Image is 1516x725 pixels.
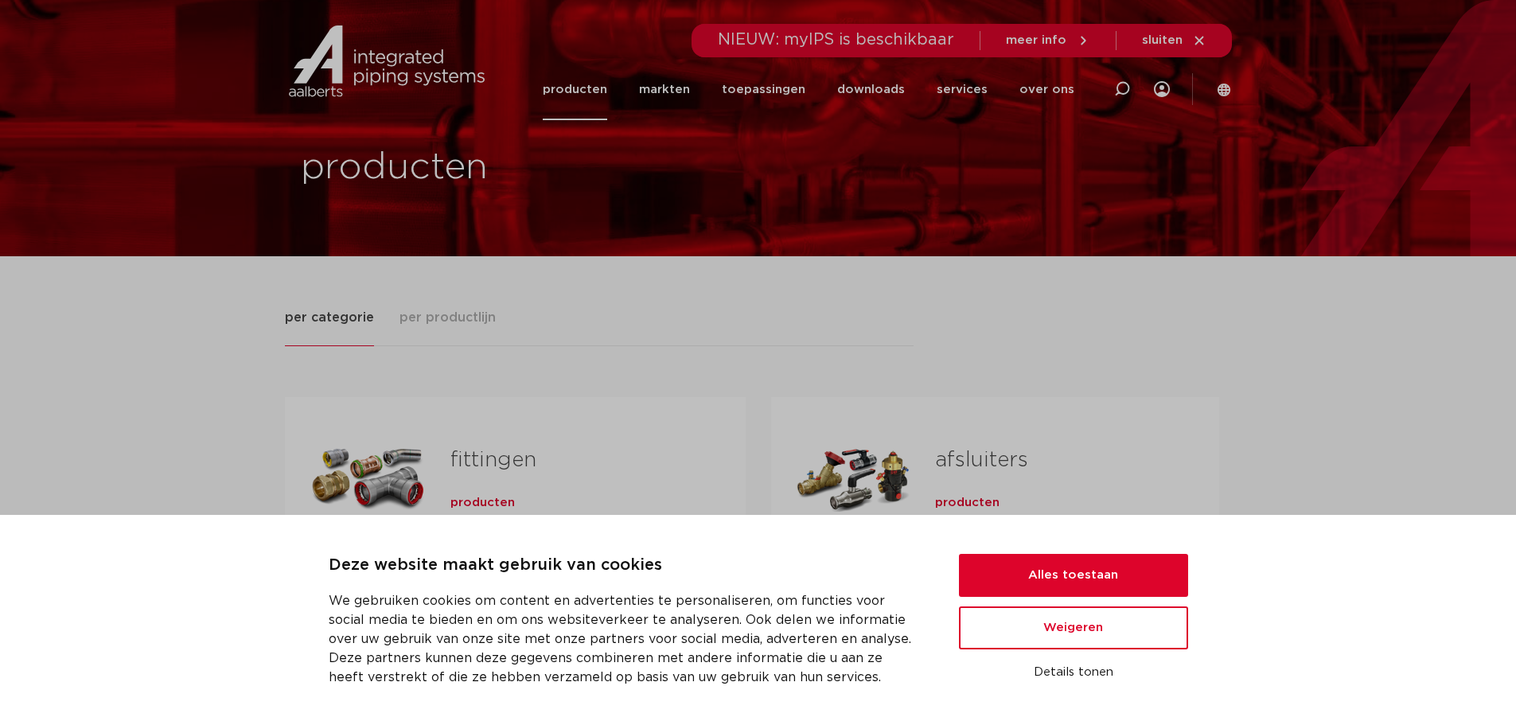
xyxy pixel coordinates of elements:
[937,59,988,120] a: services
[329,591,921,687] p: We gebruiken cookies om content en advertenties te personaliseren, om functies voor social media ...
[837,59,905,120] a: downloads
[1006,33,1090,48] a: meer info
[1142,34,1183,46] span: sluiten
[959,554,1188,597] button: Alles toestaan
[959,659,1188,686] button: Details tonen
[718,32,954,48] span: NIEUW: myIPS is beschikbaar
[450,450,536,470] a: fittingen
[285,308,374,327] span: per categorie
[1019,59,1074,120] a: over ons
[399,308,496,327] span: per productlijn
[301,142,750,193] h1: producten
[543,59,607,120] a: producten
[935,495,1000,511] a: producten
[450,495,515,511] a: producten
[1142,33,1206,48] a: sluiten
[722,59,805,120] a: toepassingen
[329,553,921,579] p: Deze website maakt gebruik van cookies
[639,59,690,120] a: markten
[1006,34,1066,46] span: meer info
[543,59,1074,120] nav: Menu
[959,606,1188,649] button: Weigeren
[935,450,1028,470] a: afsluiters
